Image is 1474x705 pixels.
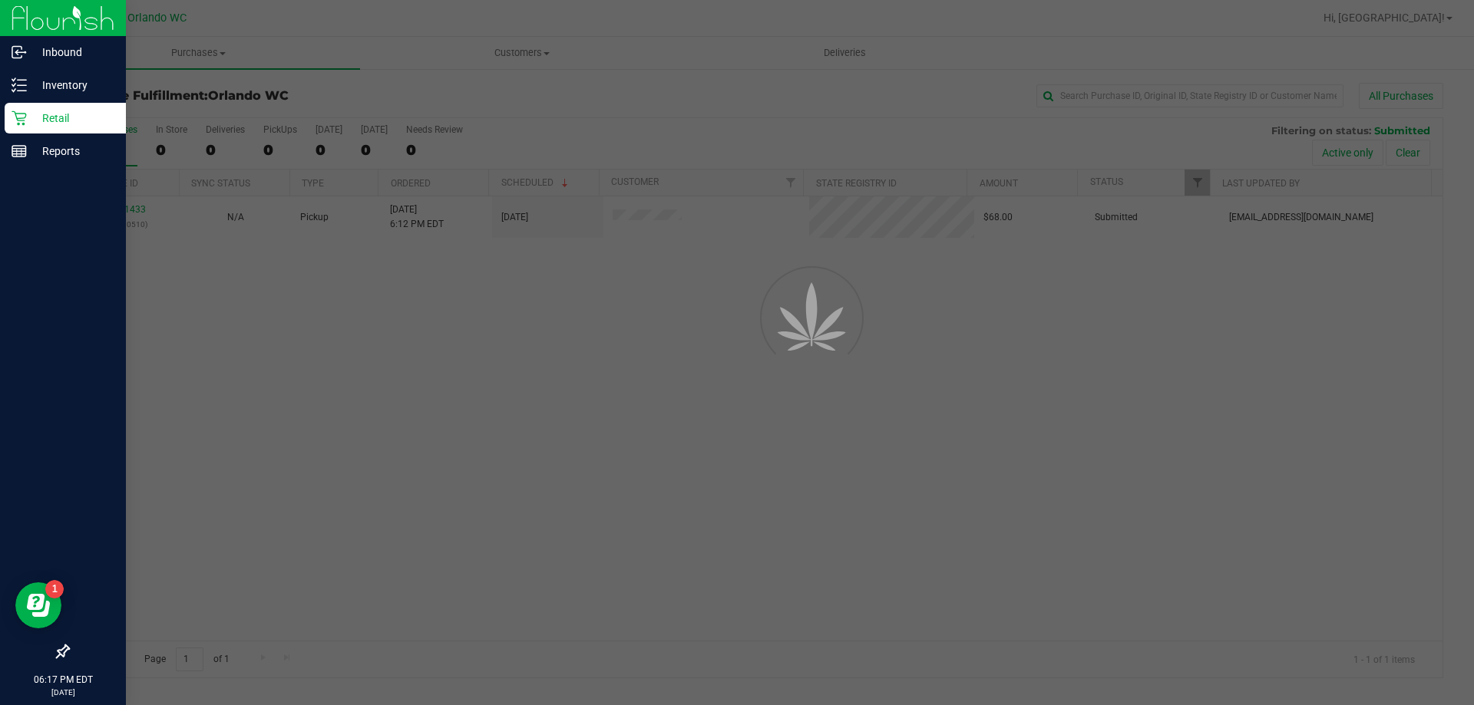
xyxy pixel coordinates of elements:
[12,44,27,60] inline-svg: Inbound
[15,582,61,628] iframe: Resource center
[27,43,119,61] p: Inbound
[12,77,27,93] inline-svg: Inventory
[45,580,64,598] iframe: Resource center unread badge
[7,673,119,687] p: 06:17 PM EDT
[27,76,119,94] p: Inventory
[7,687,119,698] p: [DATE]
[12,110,27,126] inline-svg: Retail
[12,143,27,159] inline-svg: Reports
[27,142,119,160] p: Reports
[27,109,119,127] p: Retail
